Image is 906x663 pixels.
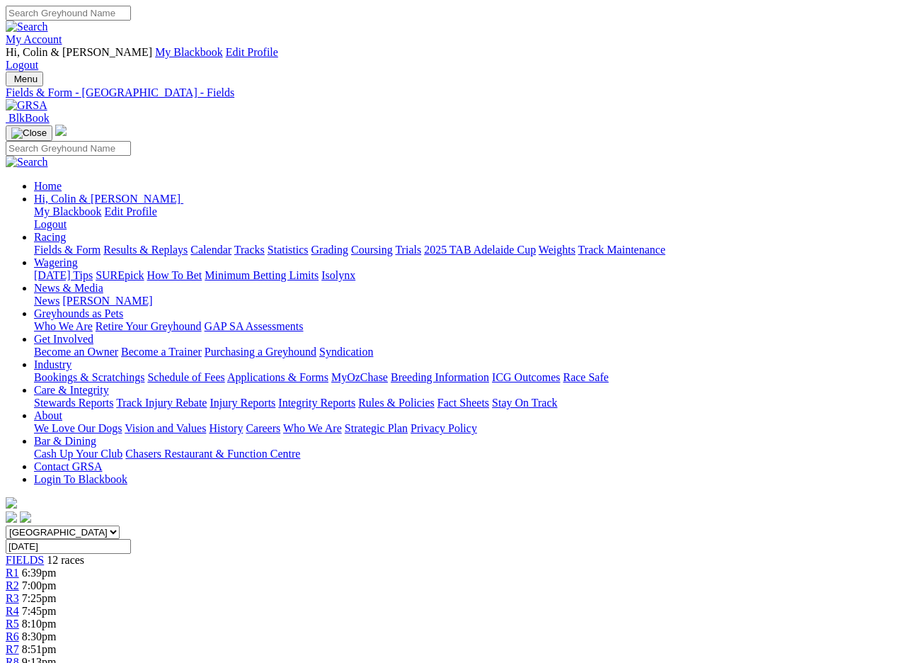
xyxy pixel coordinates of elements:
input: Search [6,141,131,156]
a: MyOzChase [331,371,388,383]
a: R6 [6,630,19,642]
a: Privacy Policy [411,422,477,434]
div: Greyhounds as Pets [34,320,900,333]
a: Hi, Colin & [PERSON_NAME] [34,193,183,205]
img: GRSA [6,99,47,112]
span: BlkBook [8,112,50,124]
a: Retire Your Greyhound [96,320,202,332]
a: R4 [6,605,19,617]
a: Integrity Reports [278,397,355,409]
a: SUREpick [96,269,144,281]
a: Industry [34,358,71,370]
a: Track Maintenance [578,244,665,256]
a: Racing [34,231,66,243]
a: Logout [34,218,67,230]
a: Become an Owner [34,346,118,358]
img: Search [6,156,48,169]
div: News & Media [34,295,900,307]
a: Stay On Track [492,397,557,409]
a: R2 [6,579,19,591]
a: Race Safe [563,371,608,383]
a: Schedule of Fees [147,371,224,383]
a: News [34,295,59,307]
a: R3 [6,592,19,604]
span: 8:30pm [22,630,57,642]
a: Statistics [268,244,309,256]
a: Calendar [190,244,231,256]
a: Coursing [351,244,393,256]
span: 6:39pm [22,567,57,579]
a: Trials [395,244,421,256]
a: R1 [6,567,19,579]
a: Fact Sheets [437,397,489,409]
a: Become a Trainer [121,346,202,358]
a: FIELDS [6,554,44,566]
div: Get Involved [34,346,900,358]
span: Hi, Colin & [PERSON_NAME] [6,46,152,58]
a: Bookings & Scratchings [34,371,144,383]
span: Menu [14,74,38,84]
a: Greyhounds as Pets [34,307,123,319]
img: logo-grsa-white.png [55,125,67,136]
a: Applications & Forms [227,371,328,383]
a: We Love Our Dogs [34,422,122,434]
div: My Account [6,46,900,72]
a: Fields & Form [34,244,101,256]
button: Toggle navigation [6,72,43,86]
a: Strategic Plan [345,422,408,434]
a: Who We Are [34,320,93,332]
a: Login To Blackbook [34,473,127,485]
a: Stewards Reports [34,397,113,409]
a: Care & Integrity [34,384,109,396]
a: GAP SA Assessments [205,320,304,332]
a: R5 [6,618,19,630]
a: Bar & Dining [34,435,96,447]
a: R7 [6,643,19,655]
a: Syndication [319,346,373,358]
img: facebook.svg [6,511,17,523]
a: Isolynx [321,269,355,281]
a: Purchasing a Greyhound [205,346,316,358]
a: Chasers Restaurant & Function Centre [125,448,300,460]
a: Wagering [34,256,78,268]
a: About [34,409,62,421]
a: History [209,422,243,434]
a: Edit Profile [105,205,157,217]
a: [PERSON_NAME] [62,295,152,307]
a: How To Bet [147,269,202,281]
span: 8:10pm [22,618,57,630]
span: Hi, Colin & [PERSON_NAME] [34,193,180,205]
a: Get Involved [34,333,93,345]
div: Industry [34,371,900,384]
a: Vision and Values [125,422,206,434]
span: 7:00pm [22,579,57,591]
img: twitter.svg [20,511,31,523]
div: Bar & Dining [34,448,900,460]
a: Grading [311,244,348,256]
img: Search [6,21,48,33]
a: Fields & Form - [GEOGRAPHIC_DATA] - Fields [6,86,900,99]
a: Careers [246,422,280,434]
div: Care & Integrity [34,397,900,409]
a: My Blackbook [155,46,223,58]
span: 7:45pm [22,605,57,617]
a: Minimum Betting Limits [205,269,319,281]
a: Who We Are [283,422,342,434]
a: My Blackbook [34,205,102,217]
a: News & Media [34,282,103,294]
input: Select date [6,539,131,554]
a: 2025 TAB Adelaide Cup [424,244,536,256]
a: Track Injury Rebate [116,397,207,409]
a: Contact GRSA [34,460,102,472]
button: Toggle navigation [6,125,52,141]
a: Edit Profile [226,46,278,58]
img: Close [11,127,47,139]
span: 7:25pm [22,592,57,604]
